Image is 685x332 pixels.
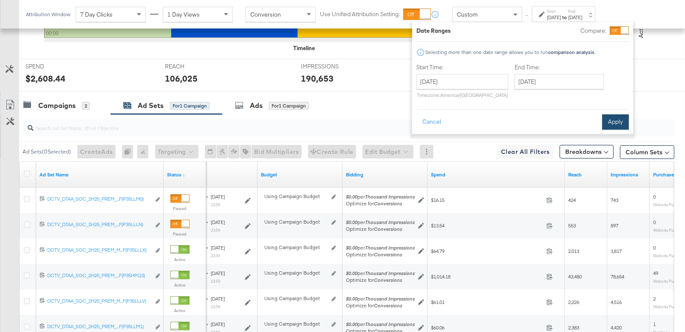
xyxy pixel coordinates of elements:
span: [DATE] [211,270,225,276]
span: IMPRESSIONS [301,62,365,71]
span: 3,817 [611,248,622,254]
span: [DATE] [211,193,225,200]
span: 0 [653,219,656,225]
label: Paused [170,231,190,237]
div: 106,025 [165,72,198,85]
span: per [346,321,415,327]
a: DCTV_DTAA_SOC_2H25_PREM_M...F(P35LLLV) [47,298,150,306]
span: per [346,244,415,251]
div: for 1 Campaign [170,102,209,110]
span: 2,226 [568,299,579,305]
span: Clear All Filters [501,147,550,157]
div: 190,653 [301,72,334,85]
label: End: [568,9,582,14]
div: Ad Sets ( 0 Selected) [23,148,71,156]
div: Ad Sets [138,101,164,111]
p: Timezone: America/[GEOGRAPHIC_DATA] [416,92,508,98]
em: Thousand Impressions [365,219,415,225]
div: Attribution Window: [25,11,71,17]
div: 0 [122,145,137,159]
div: Using Campaign Budget [264,218,329,225]
div: DCTV_DTAA_SOC_2H25_PREM_M...F(P35LLLV) [47,298,150,304]
span: $64.79 [431,248,543,254]
div: DCTV_DTAA_SOC_2H25_PREM_...F(P35LLM1) [47,323,150,330]
div: [DATE] [547,14,561,21]
div: for 1 Campaign [269,102,309,110]
span: 43,480 [568,273,582,280]
div: Optimize for [346,200,415,207]
span: [DATE] [211,321,225,327]
a: DCTV_DTAA_SOC_2H25_PREM_...F(P35HPQ3) [47,272,150,281]
span: 897 [611,222,618,229]
em: Conversions [374,200,402,207]
div: DCTV_DTAA_SOC_2H25_PREM_...F(P35HPQ3) [47,272,150,279]
div: Campaigns [38,101,76,111]
label: Compare: [580,27,606,35]
em: Thousand Impressions [365,321,415,327]
div: DCTV_DTAA_SOC_2H25_PREM_...F(P35LLLN) [47,221,150,228]
button: Cancel [416,114,447,130]
div: DCTV_DTAA_SOC_2H25_PREM_M...F(P35LLLX) [47,247,150,253]
a: Shows the current budget of Ad Set. [261,171,339,178]
div: Date Ranges [416,27,451,35]
em: Conversions [374,277,402,283]
span: per [346,270,415,276]
em: $0.00 [346,321,357,327]
span: $16.15 [431,197,543,203]
label: Active [170,257,190,262]
label: Start: [547,9,561,14]
span: REACH [165,62,229,71]
a: Your Ad Set name. [40,171,160,178]
a: The number of people your ad was served to. [568,171,604,178]
label: Start Time: [416,63,508,71]
span: 4,516 [611,299,622,305]
em: $0.00 [346,295,357,302]
sub: 23:59 [211,202,220,207]
span: $13.54 [431,222,543,229]
div: Optimize for [346,226,415,233]
span: Conversion [250,11,281,18]
span: [DATE] [211,295,225,302]
span: 2,383 [568,324,579,331]
sub: 23:59 [211,253,220,258]
span: 7 Day Clicks [80,11,113,18]
sub: 23:59 [211,227,220,233]
a: DCTV_DTAA_SOC_2H25_PREM_...F(P35LLLN) [47,221,150,230]
div: Using Campaign Budget [264,193,329,200]
em: $0.00 [346,193,357,200]
a: DCTV_DTAA_SOC_2H25_PREM_...F(P35LLM1) [47,323,150,332]
span: 424 [568,197,576,203]
em: $0.00 [346,219,357,225]
button: Column Sets [620,145,674,159]
span: Custom [457,11,478,18]
label: Paused [170,206,190,211]
em: Conversions [374,226,402,232]
button: Clear All Filters [498,145,553,159]
span: 0 [653,244,656,251]
em: $0.00 [346,244,357,251]
span: 0 [653,193,656,200]
label: Active [170,282,190,288]
span: per [346,193,415,200]
div: Using Campaign Budget [264,321,329,327]
em: Conversions [374,251,402,258]
div: 2 [82,102,90,110]
div: Timeline [294,44,315,52]
span: 743 [611,197,618,203]
a: DCTV_DTAA_SOC_2H25_PREM_M...F(P35LLLX) [47,247,150,255]
span: $61.01 [431,299,543,305]
strong: comparison analysis [548,49,594,55]
div: Optimize for [346,251,415,258]
a: DCTV_DTAA_SOC_2H25_PREM_...F(P35LLM0) [47,196,150,204]
em: Conversions [374,302,402,309]
span: $1,014.18 [431,273,543,280]
span: 1 [653,321,656,327]
div: [DATE] [568,14,582,21]
em: Thousand Impressions [365,295,415,302]
a: The total amount spent to date. [431,171,561,178]
div: $2,608.44 [25,72,65,85]
button: Breakdowns [560,145,614,159]
span: 553 [568,222,576,229]
div: Using Campaign Budget [264,244,329,251]
a: Shows when your Ad Set is scheduled to deliver. [176,171,254,178]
